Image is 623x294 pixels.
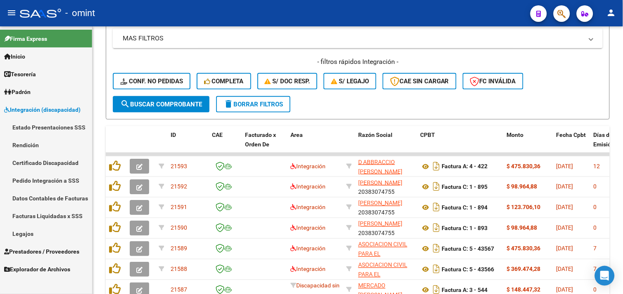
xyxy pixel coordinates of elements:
[113,28,603,48] mat-expansion-panel-header: MAS FILTROS
[594,204,597,211] span: 0
[606,8,616,18] mat-icon: person
[431,242,442,255] i: Descargar documento
[171,287,187,293] span: 21587
[431,180,442,193] i: Descargar documento
[556,183,573,190] span: [DATE]
[358,240,414,257] div: 30697586942
[431,263,442,276] i: Descargar documento
[171,266,187,273] span: 21588
[216,96,290,113] button: Borrar Filtros
[507,204,541,211] strong: $ 123.706,10
[390,78,449,85] span: CAE SIN CARGAR
[171,163,187,169] span: 21593
[4,87,31,96] span: Padrón
[556,225,573,231] span: [DATE]
[290,225,326,231] span: Integración
[290,204,326,211] span: Integración
[442,163,488,170] strong: Factura A: 4 - 422
[507,132,524,138] span: Monto
[507,266,541,273] strong: $ 369.474,28
[113,57,603,66] h4: - filtros rápidos Integración -
[358,199,414,216] div: 20383074755
[171,204,187,211] span: 21591
[358,179,402,186] span: [PERSON_NAME]
[290,266,326,273] span: Integración
[265,78,310,85] span: S/ Doc Resp.
[242,126,287,162] datatable-header-cell: Facturado x Orden De
[4,34,47,43] span: Firma Express
[358,221,402,227] span: [PERSON_NAME]
[442,184,488,191] strong: Factura C: 1 - 895
[431,201,442,214] i: Descargar documento
[507,225,537,231] strong: $ 98.964,88
[595,266,615,286] div: Open Intercom Messenger
[4,52,25,61] span: Inicio
[171,225,187,231] span: 21590
[594,245,597,252] span: 7
[507,287,541,293] strong: $ 148.447,32
[442,266,495,273] strong: Factura C: 5 - 43566
[167,126,209,162] datatable-header-cell: ID
[556,163,573,169] span: [DATE]
[358,200,402,207] span: [PERSON_NAME]
[171,183,187,190] span: 21592
[290,132,303,138] span: Area
[4,265,70,274] span: Explorador de Archivos
[556,287,573,293] span: [DATE]
[442,287,488,294] strong: Factura A: 3 - 544
[383,73,457,89] button: CAE SIN CARGAR
[257,73,318,89] button: S/ Doc Resp.
[507,183,537,190] strong: $ 98.964,88
[594,287,597,293] span: 0
[171,132,176,138] span: ID
[442,246,495,252] strong: Factura C: 5 - 43567
[120,101,202,108] span: Buscar Comprobante
[594,225,597,231] span: 0
[442,205,488,211] strong: Factura C: 1 - 894
[556,266,573,273] span: [DATE]
[442,225,488,232] strong: Factura C: 1 - 893
[507,245,541,252] strong: $ 475.830,36
[323,73,376,89] button: S/ legajo
[197,73,251,89] button: Completa
[224,99,233,109] mat-icon: delete
[358,159,402,175] span: D ABBRACCIO [PERSON_NAME]
[355,126,417,162] datatable-header-cell: Razón Social
[4,247,79,256] span: Prestadores / Proveedores
[594,266,597,273] span: 7
[553,126,590,162] datatable-header-cell: Fecha Cpbt
[290,163,326,169] span: Integración
[212,132,223,138] span: CAE
[470,78,516,85] span: FC Inválida
[358,178,414,195] div: 20383074755
[113,73,190,89] button: Conf. no pedidas
[123,34,583,43] mat-panel-title: MAS FILTROS
[290,183,326,190] span: Integración
[120,99,130,109] mat-icon: search
[4,105,81,114] span: Integración (discapacidad)
[290,245,326,252] span: Integración
[507,163,541,169] strong: $ 475.830,36
[504,126,553,162] datatable-header-cell: Monto
[204,78,244,85] span: Completa
[556,245,573,252] span: [DATE]
[594,132,623,148] span: Días desde Emisión
[431,221,442,235] i: Descargar documento
[224,101,283,108] span: Borrar Filtros
[463,73,523,89] button: FC Inválida
[65,4,95,22] span: - omint
[113,96,209,113] button: Buscar Comprobante
[556,132,586,138] span: Fecha Cpbt
[417,126,504,162] datatable-header-cell: CPBT
[245,132,276,148] span: Facturado x Orden De
[171,245,187,252] span: 21589
[358,158,414,175] div: 27130710420
[594,183,597,190] span: 0
[331,78,369,85] span: S/ legajo
[420,132,435,138] span: CPBT
[287,126,343,162] datatable-header-cell: Area
[556,204,573,211] span: [DATE]
[120,78,183,85] span: Conf. no pedidas
[4,70,36,79] span: Tesorería
[594,163,600,169] span: 12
